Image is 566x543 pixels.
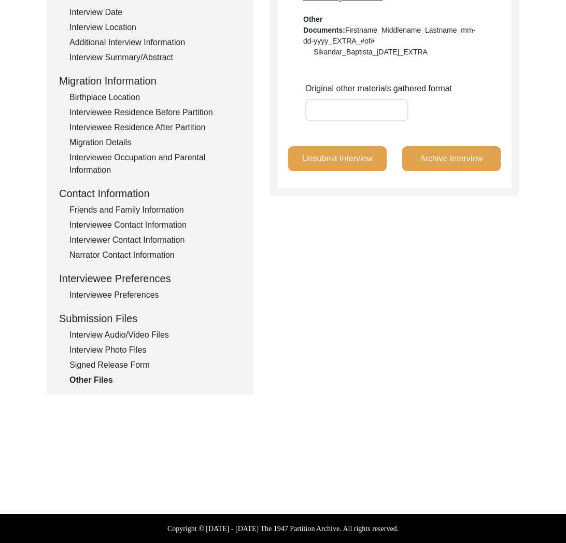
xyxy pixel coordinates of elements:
[69,6,242,19] div: Interview Date
[69,219,242,231] div: Interviewee Contact Information
[59,311,242,326] div: Submission Files
[69,204,242,216] div: Friends and Family Information
[69,359,242,371] div: Signed Release Form
[59,73,242,89] div: Migration Information
[69,136,242,149] div: Migration Details
[69,21,242,34] div: Interview Location
[69,36,242,49] div: Additional Interview Information
[69,344,242,356] div: Interview Photo Files
[69,329,242,341] div: Interview Audio/Video Files
[69,106,242,119] div: Interviewee Residence Before Partition
[303,15,345,34] b: Other Documents:
[288,146,387,171] button: Unsubmit Interview
[69,51,242,64] div: Interview Summary/Abstract
[305,82,452,95] label: Original other materials gathered format
[69,91,242,104] div: Birthplace Location
[59,186,242,201] div: Contact Information
[69,121,242,134] div: Interviewee Residence After Partition
[69,249,242,261] div: Narrator Contact Information
[69,289,242,301] div: Interviewee Preferences
[59,271,242,286] div: Interviewee Preferences
[69,151,242,176] div: Interviewee Occupation and Parental Information
[69,234,242,246] div: Interviewer Contact Information
[69,374,242,386] div: Other Files
[167,523,399,534] label: Copyright © [DATE] - [DATE] The 1947 Partition Archive. All rights reserved.
[402,146,501,171] button: Archive Interview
